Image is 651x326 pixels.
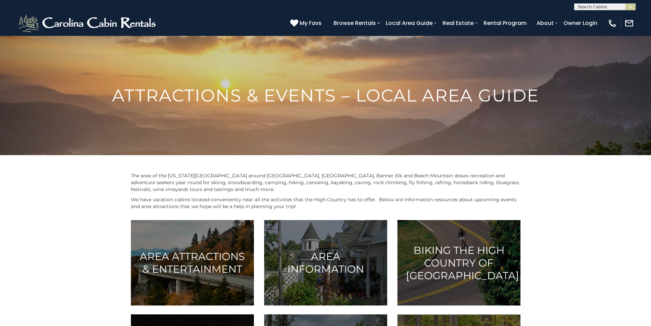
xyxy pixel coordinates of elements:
[300,19,322,27] span: My Favs
[264,220,387,305] a: Area Information
[397,220,520,305] a: Biking the High Country of [GEOGRAPHIC_DATA]
[131,196,520,210] p: We have vacation cabins located conveniently near all the activities that the High Country has to...
[608,18,617,28] img: phone-regular-white.png
[330,17,379,29] a: Browse Rentals
[624,18,634,28] img: mail-regular-white.png
[17,13,159,33] img: White-1-2.png
[439,17,477,29] a: Real Estate
[382,17,436,29] a: Local Area Guide
[131,220,254,305] a: Area Attractions & Entertainment
[533,17,557,29] a: About
[406,244,512,282] h3: Biking the High Country of [GEOGRAPHIC_DATA]
[480,17,530,29] a: Rental Program
[139,250,245,275] h3: Area Attractions & Entertainment
[131,172,520,193] p: The area of the [US_STATE][GEOGRAPHIC_DATA] around [GEOGRAPHIC_DATA], [GEOGRAPHIC_DATA], Banner E...
[560,17,601,29] a: Owner Login
[273,250,379,275] h3: Area Information
[290,19,323,28] a: My Favs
